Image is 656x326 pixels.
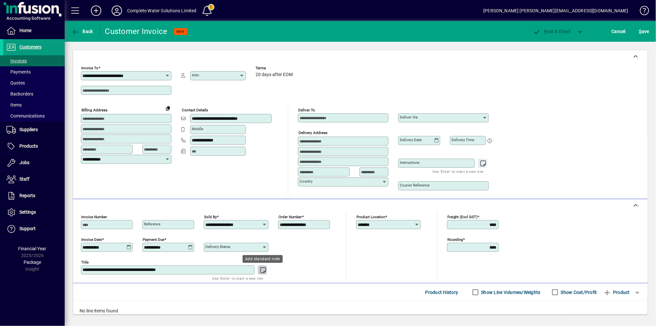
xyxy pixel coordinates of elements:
mat-label: Sold by [204,215,217,219]
span: Reports [19,193,35,198]
span: Payments [6,69,31,74]
span: Communications [6,113,45,118]
a: Jobs [3,155,65,171]
div: No line items found [73,301,648,321]
div: Complete Water Solutions Limited [127,6,197,16]
a: Products [3,138,65,154]
button: Copy to Delivery address [163,103,173,113]
mat-label: Product location [356,215,385,219]
app-page-header-button: Back [65,26,100,37]
mat-label: Country [300,179,312,184]
a: Invoices [3,55,65,66]
a: Support [3,221,65,237]
button: Product [600,287,633,298]
button: Cancel [610,26,628,37]
mat-label: Mobile [192,127,203,131]
a: Backorders [3,88,65,99]
mat-label: Reference [144,222,160,226]
button: Add [86,5,106,17]
mat-label: Invoice number [81,215,107,219]
span: ost & Email [533,29,571,34]
span: P [544,29,547,34]
a: Suppliers [3,122,65,138]
mat-label: Invoice date [81,237,102,242]
button: Save [638,26,651,37]
span: Home [19,28,31,33]
mat-hint: Use 'Enter' to start a new line [433,168,484,175]
a: Payments [3,66,65,77]
span: Terms [256,66,294,70]
mat-label: Instructions [400,160,420,165]
mat-label: Delivery status [205,244,230,249]
div: [PERSON_NAME] [PERSON_NAME][EMAIL_ADDRESS][DOMAIN_NAME] [483,6,629,16]
span: Backorders [6,91,33,96]
mat-label: Freight (excl GST) [447,215,477,219]
div: Customer Invoice [105,26,168,37]
span: Package [24,260,41,265]
button: Post & Email [530,26,574,37]
button: Back [70,26,95,37]
a: Staff [3,171,65,187]
span: Staff [19,176,29,182]
mat-label: Title [81,260,89,264]
a: Quotes [3,77,65,88]
label: Show Cost/Profit [560,289,597,296]
span: Product [604,287,630,298]
span: NEW [177,29,185,34]
div: Add standard note [243,255,283,263]
span: Jobs [19,160,29,165]
button: Product History [423,287,461,298]
mat-label: Deliver To [298,108,315,112]
mat-label: Rounding [447,237,463,242]
span: Customers [19,44,41,50]
mat-label: Delivery time [452,138,474,142]
label: Show Line Volumes/Weights [480,289,541,296]
a: Settings [3,204,65,220]
a: Reports [3,188,65,204]
mat-label: Payment due [143,237,164,242]
a: Items [3,99,65,110]
span: Invoices [6,58,27,63]
a: Communications [3,110,65,121]
span: ave [639,26,649,37]
span: S [639,29,642,34]
a: Home [3,23,65,39]
span: 20 days after EOM [256,72,293,77]
span: Financial Year [18,246,47,251]
span: Product History [425,287,458,298]
span: Settings [19,209,36,215]
span: Quotes [6,80,25,85]
span: Back [71,29,93,34]
span: Items [6,102,22,107]
button: Profile [106,5,127,17]
mat-label: Invoice To [81,66,98,70]
span: Cancel [612,26,626,37]
mat-label: Courier Reference [400,183,430,187]
a: Knowledge Base [635,1,648,22]
mat-label: Delivery date [400,138,422,142]
mat-label: Order number [279,215,302,219]
span: Support [19,226,36,231]
mat-label: Deliver via [400,115,418,119]
span: Suppliers [19,127,38,132]
mat-hint: Use 'Enter' to start a new line [213,275,263,282]
span: Products [19,143,38,149]
mat-label: Attn [192,73,199,77]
